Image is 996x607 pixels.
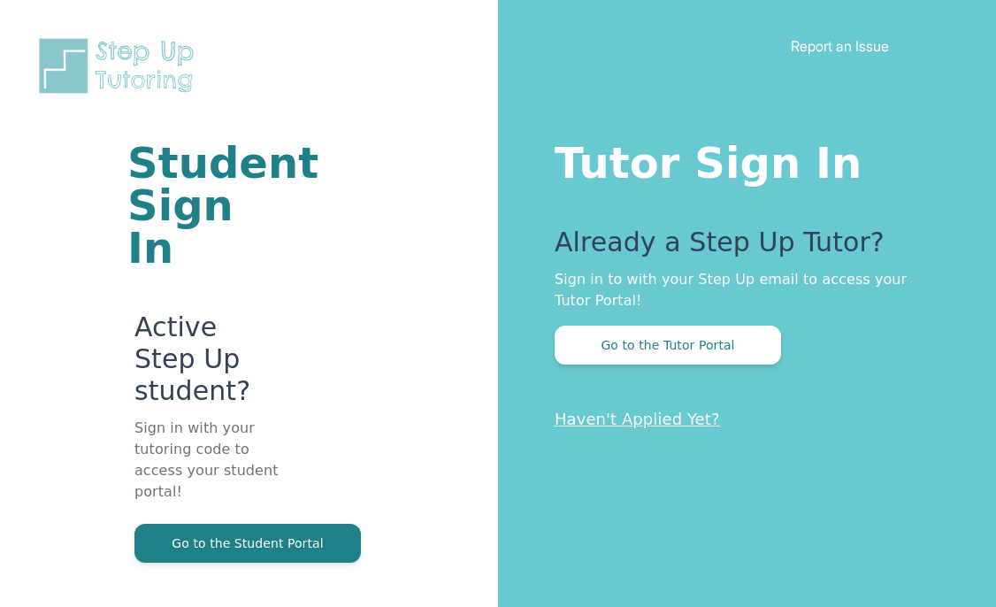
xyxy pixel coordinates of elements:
[555,227,925,269] p: Already a Step Up Tutor?
[555,410,720,428] a: Haven't Applied Yet?
[555,134,925,184] h1: Tutor Sign In
[555,336,781,353] a: Go to the Tutor Portal
[134,524,361,563] button: Go to the Student Portal
[35,35,205,96] img: Step Up Tutoring horizontal logo
[555,326,781,365] button: Go to the Tutor Portal
[134,418,286,524] p: Sign in with your tutoring code to access your student portal!
[555,269,925,311] p: Sign in to with your Step Up email to access your Tutor Portal!
[134,311,286,418] p: Active Step Up student?
[134,534,361,551] a: Go to the Student Portal
[127,142,286,269] h1: Student Sign In
[791,37,889,55] a: Report an Issue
